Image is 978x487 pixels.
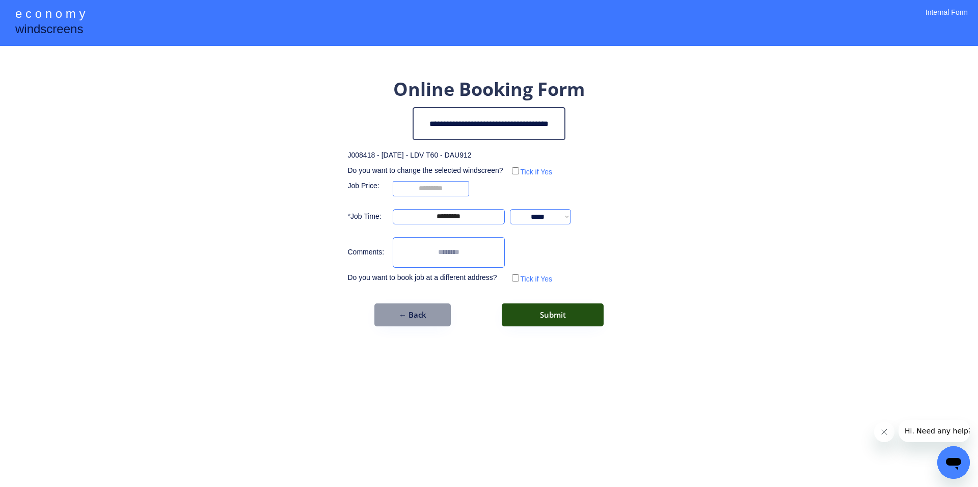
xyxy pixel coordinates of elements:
[348,247,388,258] div: Comments:
[6,7,73,15] span: Hi. Need any help?
[502,303,604,326] button: Submit
[348,150,472,161] div: J008418 - [DATE] - LDV T60 - DAU912
[393,76,585,102] div: Online Booking Form
[374,303,451,326] button: ← Back
[899,420,970,442] iframe: Message from company
[937,446,970,479] iframe: Button to launch messaging window
[348,181,388,191] div: Job Price:
[348,166,505,176] div: Do you want to change the selected windscreen?
[521,275,553,283] label: Tick if Yes
[15,20,83,40] div: windscreens
[926,8,968,31] div: Internal Form
[521,168,553,176] label: Tick if Yes
[874,422,894,442] iframe: Close message
[348,212,388,222] div: *Job Time:
[15,5,85,24] div: e c o n o m y
[348,273,505,283] div: Do you want to book job at a different address?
